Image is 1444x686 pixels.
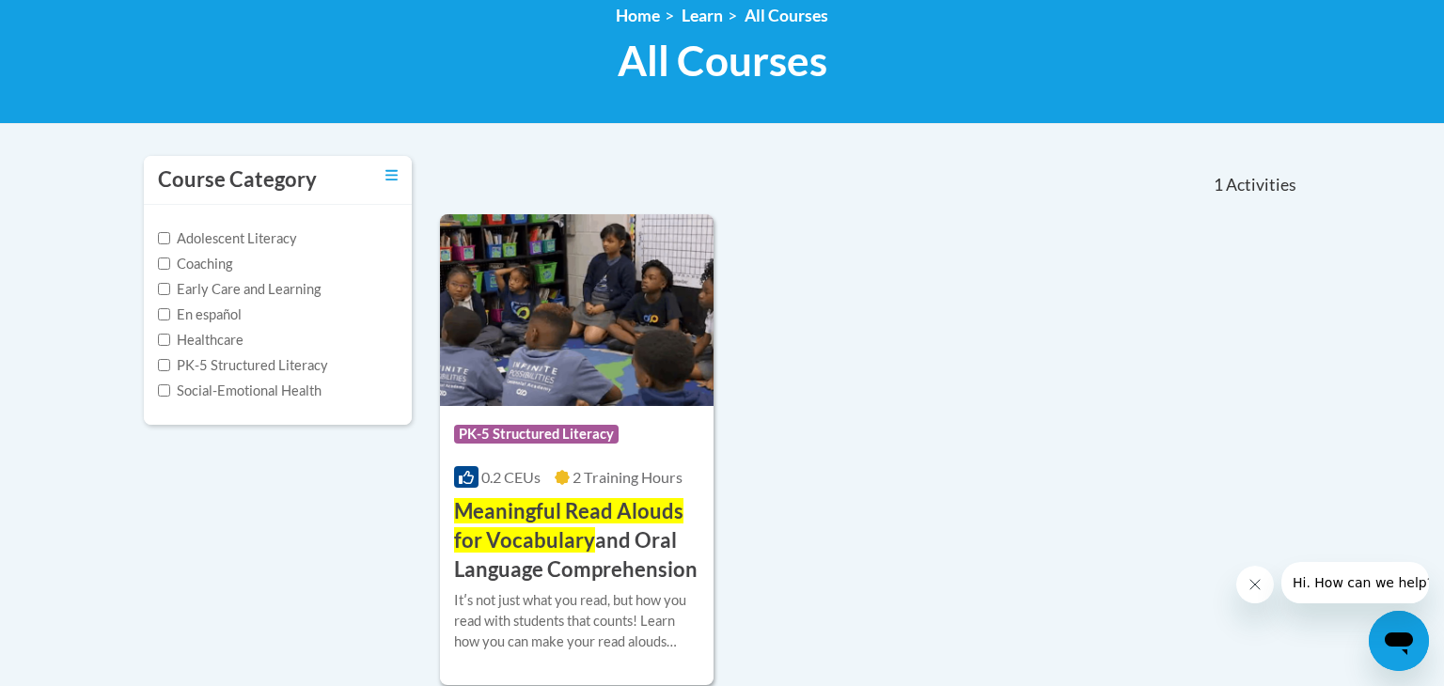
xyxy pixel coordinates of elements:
[1236,566,1274,603] iframe: Close message
[158,330,243,351] label: Healthcare
[1214,175,1223,195] span: 1
[158,304,242,325] label: En español
[158,279,321,300] label: Early Care and Learning
[158,257,170,270] input: Checkbox for Options
[158,334,170,346] input: Checkbox for Options
[616,6,660,25] a: Home
[454,425,619,444] span: PK-5 Structured Literacy
[158,283,170,295] input: Checkbox for Options
[158,228,297,249] label: Adolescent Literacy
[1226,175,1296,195] span: Activities
[1369,611,1429,671] iframe: Button to launch messaging window
[158,384,170,397] input: Checkbox for Options
[481,468,541,486] span: 0.2 CEUs
[573,468,683,486] span: 2 Training Hours
[440,214,714,406] img: Course Logo
[11,13,152,28] span: Hi. How can we help?
[454,590,699,652] div: Itʹs not just what you read, but how you read with students that counts! Learn how you can make y...
[158,232,170,244] input: Checkbox for Options
[682,6,723,25] a: Learn
[158,381,322,401] label: Social-Emotional Health
[454,498,683,553] span: Meaningful Read Alouds for Vocabulary
[158,355,328,376] label: PK-5 Structured Literacy
[158,359,170,371] input: Checkbox for Options
[745,6,828,25] a: All Courses
[158,254,232,274] label: Coaching
[618,36,827,86] span: All Courses
[158,165,317,195] h3: Course Category
[385,165,398,186] a: Toggle collapse
[1281,562,1429,603] iframe: Message from company
[158,308,170,320] input: Checkbox for Options
[454,497,699,584] h3: and Oral Language Comprehension
[440,214,714,685] a: Course LogoPK-5 Structured Literacy0.2 CEUs2 Training Hours Meaningful Read Alouds for Vocabulary...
